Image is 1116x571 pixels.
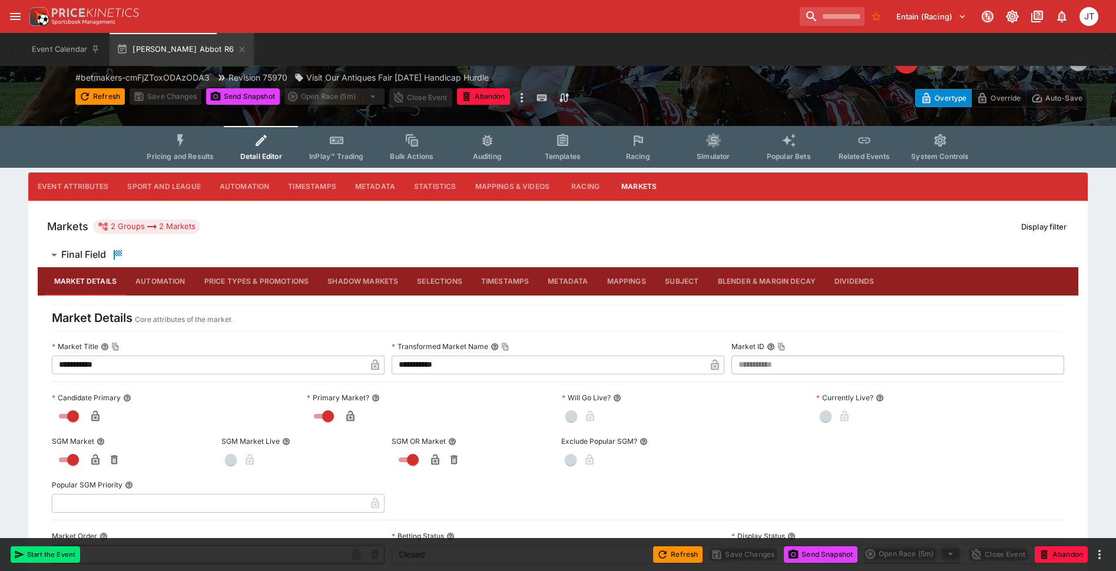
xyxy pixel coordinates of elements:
[390,152,433,161] span: Bulk Actions
[98,220,196,234] div: 2 Groups 2 Markets
[457,88,510,105] button: Abandon
[206,88,280,105] button: Send Snapshot
[1026,89,1088,107] button: Auto-Save
[446,532,455,540] button: Betting Status
[472,267,539,296] button: Timestamps
[545,152,581,161] span: Templates
[708,267,825,296] button: Blender & Margin Decay
[47,220,88,233] h5: Markets
[111,343,120,351] button: Copy To Clipboard
[210,172,279,201] button: Automation
[294,71,489,84] div: Visit Our Antiques Fair 25Th October Handicap Hurdle
[100,532,108,540] button: Market Order
[787,532,796,540] button: Display Status
[971,89,1026,107] button: Override
[653,546,703,563] button: Refresh
[118,172,210,201] button: Sport and League
[307,393,369,403] p: Primary Market?
[767,343,775,351] button: Market IDCopy To Clipboard
[346,172,405,201] button: Metadata
[1092,547,1107,562] button: more
[28,172,118,201] button: Event Attributes
[915,89,1088,107] div: Start From
[911,152,969,161] span: System Controls
[935,92,966,104] p: Overtype
[318,267,408,296] button: Shadow Markets
[97,437,105,446] button: SGM Market
[501,343,509,351] button: Copy To Clipboard
[784,546,857,563] button: Send Snapshot
[915,89,972,107] button: Overtype
[655,267,708,296] button: Subject
[52,341,98,351] p: Market Title
[52,393,121,403] p: Candidate Primary
[991,92,1021,104] p: Override
[279,172,346,201] button: Timestamps
[515,88,529,107] button: more
[1079,7,1098,26] div: Josh Tanner
[640,437,648,446] button: Exclude Popular SGM?
[52,436,94,446] p: SGM Market
[731,341,764,351] p: Market ID
[229,71,287,84] p: Revision 75970
[45,267,126,296] button: Market Details
[491,343,499,351] button: Transformed Market NameCopy To Clipboard
[977,6,998,27] button: Connected to PK
[284,88,385,105] div: split button
[306,71,489,84] p: Visit Our Antiques Fair [DATE] Handicap Hurdle
[75,71,210,84] p: Copy To Clipboard
[867,7,886,26] button: No Bookmarks
[1035,546,1088,563] button: Abandon
[52,480,122,490] p: Popular SGM Priority
[52,8,139,17] img: PriceKinetics
[309,152,363,161] span: InPlay™ Trading
[1035,547,1088,559] span: Mark an event as closed and abandoned.
[392,436,446,446] p: SGM OR Market
[612,172,666,201] button: Markets
[1026,6,1048,27] button: Documentation
[448,437,456,446] button: SGM OR Market
[282,437,290,446] button: SGM Market Live
[1014,217,1074,236] button: Display filter
[862,546,962,562] div: split button
[101,343,109,351] button: Market TitleCopy To Clipboard
[392,531,444,541] p: Betting Status
[372,394,380,402] button: Primary Market?
[11,546,80,563] button: Start the Event
[767,152,811,161] span: Popular Bets
[697,152,730,161] span: Simulator
[75,88,125,105] button: Refresh
[1002,6,1023,27] button: Toggle light/dark mode
[26,5,49,28] img: PriceKinetics Logo
[731,531,785,541] p: Display Status
[61,248,106,261] h6: Final Field
[137,126,978,168] div: Event type filters
[1076,4,1102,29] button: Josh Tanner
[457,90,510,102] span: Mark an event as closed and abandoned.
[126,267,195,296] button: Automation
[240,152,282,161] span: Detail Editor
[147,152,214,161] span: Pricing and Results
[52,19,115,25] img: Sportsbook Management
[123,394,131,402] button: Candidate Primary
[135,314,231,326] p: Core attributes of the market
[125,481,133,489] button: Popular SGM Priority
[559,172,612,201] button: Racing
[52,310,133,326] h4: Market Details
[392,341,488,351] p: Transformed Market Name
[839,152,890,161] span: Related Events
[110,33,254,66] button: [PERSON_NAME] Abbot R6
[777,343,786,351] button: Copy To Clipboard
[800,7,865,26] input: search
[5,6,26,27] button: open drawer
[538,267,597,296] button: Metadata
[876,394,884,402] button: Currently Live?
[466,172,559,201] button: Mappings & Videos
[816,393,873,403] p: Currently Live?
[1045,92,1082,104] p: Auto-Save
[1051,6,1072,27] button: Notifications
[613,394,621,402] button: Will Go Live?
[561,436,637,446] p: Exclude Popular SGM?
[473,152,502,161] span: Auditing
[25,33,107,66] button: Event Calendar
